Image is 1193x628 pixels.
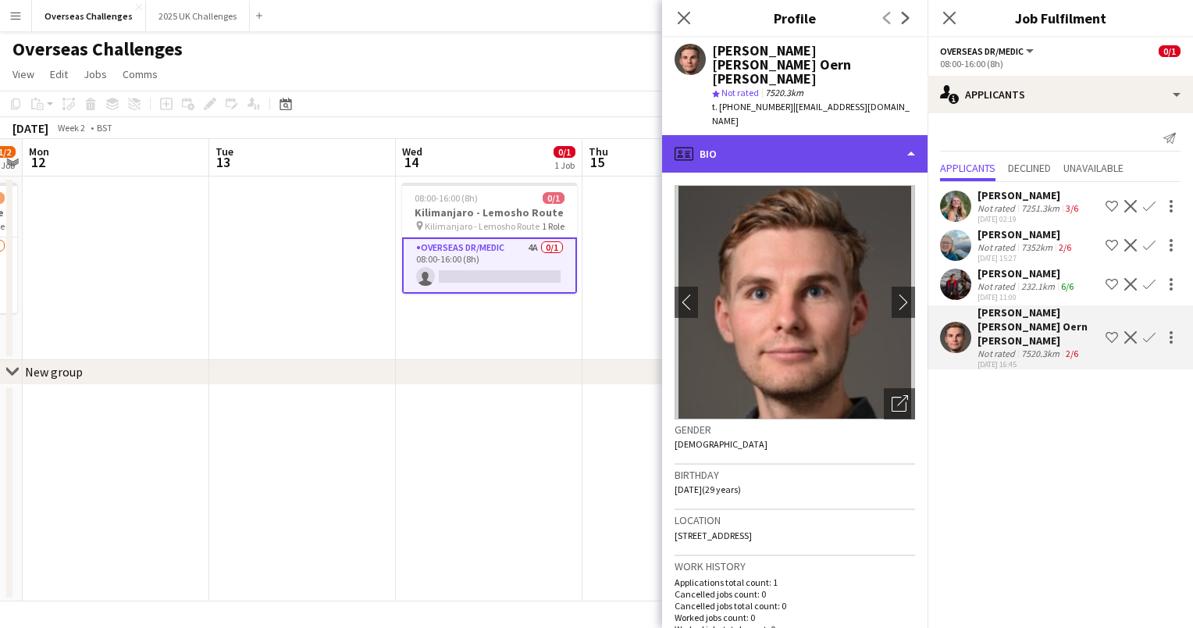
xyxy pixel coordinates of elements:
[542,220,564,232] span: 1 Role
[12,120,48,136] div: [DATE]
[662,135,928,173] div: Bio
[84,67,107,81] span: Jobs
[52,122,91,134] span: Week 2
[675,576,915,588] p: Applications total count: 1
[146,1,250,31] button: 2025 UK Challenges
[978,348,1018,359] div: Not rated
[12,37,183,61] h1: Overseas Challenges
[32,1,146,31] button: Overseas Challenges
[978,359,1099,369] div: [DATE] 16:45
[402,145,422,159] span: Wed
[415,192,478,204] span: 08:00-16:00 (8h)
[712,101,793,112] span: t. [PHONE_NUMBER]
[940,162,995,173] span: Applicants
[978,188,1081,202] div: [PERSON_NAME]
[554,159,575,171] div: 1 Job
[1018,241,1056,253] div: 7352km
[77,64,113,84] a: Jobs
[675,559,915,573] h3: Work history
[675,423,915,437] h3: Gender
[978,241,1018,253] div: Not rated
[213,153,233,171] span: 13
[978,202,1018,214] div: Not rated
[1061,280,1074,292] app-skills-label: 6/6
[675,513,915,527] h3: Location
[425,220,540,232] span: Kilimanjaro - Lemosho Route
[762,87,807,98] span: 7520.3km
[123,67,158,81] span: Comms
[928,76,1193,113] div: Applicants
[712,44,915,86] div: [PERSON_NAME] [PERSON_NAME] Oern [PERSON_NAME]
[675,600,915,612] p: Cancelled jobs total count: 0
[6,64,41,84] a: View
[940,45,1036,57] button: Overseas Dr/Medic
[928,8,1193,28] h3: Job Fulfilment
[12,67,34,81] span: View
[543,192,564,204] span: 0/1
[97,122,112,134] div: BST
[662,8,928,28] h3: Profile
[215,145,233,159] span: Tue
[978,305,1099,348] div: [PERSON_NAME] [PERSON_NAME] Oern [PERSON_NAME]
[675,612,915,623] p: Worked jobs count: 0
[940,45,1024,57] span: Overseas Dr/Medic
[978,227,1074,241] div: [PERSON_NAME]
[50,67,68,81] span: Edit
[1008,162,1051,173] span: Declined
[978,292,1077,302] div: [DATE] 11:00
[27,153,49,171] span: 12
[978,253,1074,263] div: [DATE] 15:27
[675,588,915,600] p: Cancelled jobs count: 0
[978,214,1081,224] div: [DATE] 02:19
[978,280,1018,292] div: Not rated
[675,468,915,482] h3: Birthday
[402,237,577,294] app-card-role: Overseas Dr/Medic4A0/108:00-16:00 (8h)
[586,153,608,171] span: 15
[1159,45,1181,57] span: 0/1
[978,266,1077,280] div: [PERSON_NAME]
[116,64,164,84] a: Comms
[884,388,915,419] div: Open photos pop-in
[1063,162,1124,173] span: Unavailable
[675,530,752,541] span: [STREET_ADDRESS]
[1066,202,1078,214] app-skills-label: 3/6
[1059,241,1071,253] app-skills-label: 2/6
[1018,348,1063,359] div: 7520.3km
[554,146,575,158] span: 0/1
[44,64,74,84] a: Edit
[402,183,577,294] app-job-card: 08:00-16:00 (8h)0/1Kilimanjaro - Lemosho Route Kilimanjaro - Lemosho Route1 RoleOverseas Dr/Medic...
[402,205,577,219] h3: Kilimanjaro - Lemosho Route
[712,101,910,127] span: | [EMAIL_ADDRESS][DOMAIN_NAME]
[721,87,759,98] span: Not rated
[1018,280,1058,292] div: 232.1km
[675,438,767,450] span: [DEMOGRAPHIC_DATA]
[675,185,915,419] img: Crew avatar or photo
[675,483,741,495] span: [DATE] (29 years)
[940,58,1181,70] div: 08:00-16:00 (8h)
[1066,348,1078,359] app-skills-label: 2/6
[1018,202,1063,214] div: 7251.3km
[400,153,422,171] span: 14
[29,145,49,159] span: Mon
[589,145,608,159] span: Thu
[25,364,83,380] div: New group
